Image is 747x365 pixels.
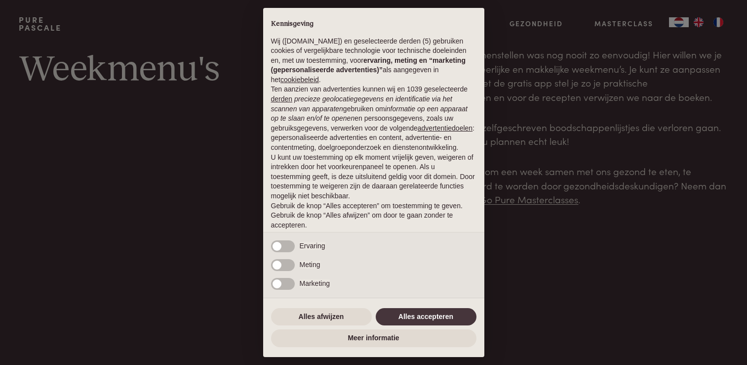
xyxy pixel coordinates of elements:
[418,124,472,134] button: advertentiedoelen
[300,242,325,250] span: Ervaring
[300,279,330,287] span: Marketing
[271,105,468,123] em: informatie op een apparaat op te slaan en/of te openen
[271,56,466,74] strong: ervaring, meting en “marketing (gepersonaliseerde advertenties)”
[271,95,452,113] em: precieze geolocatiegegevens en identificatie via het scannen van apparaten
[271,329,476,347] button: Meer informatie
[280,76,319,84] a: cookiebeleid
[271,308,372,326] button: Alles afwijzen
[271,94,293,104] button: derden
[271,85,476,152] p: Ten aanzien van advertenties kunnen wij en 1039 geselecteerde gebruiken om en persoonsgegevens, z...
[271,37,476,85] p: Wij ([DOMAIN_NAME]) en geselecteerde derden (5) gebruiken cookies of vergelijkbare technologie vo...
[271,153,476,201] p: U kunt uw toestemming op elk moment vrijelijk geven, weigeren of intrekken door het voorkeurenpan...
[271,201,476,230] p: Gebruik de knop “Alles accepteren” om toestemming te geven. Gebruik de knop “Alles afwijzen” om d...
[271,20,476,29] h2: Kennisgeving
[376,308,476,326] button: Alles accepteren
[300,261,320,269] span: Meting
